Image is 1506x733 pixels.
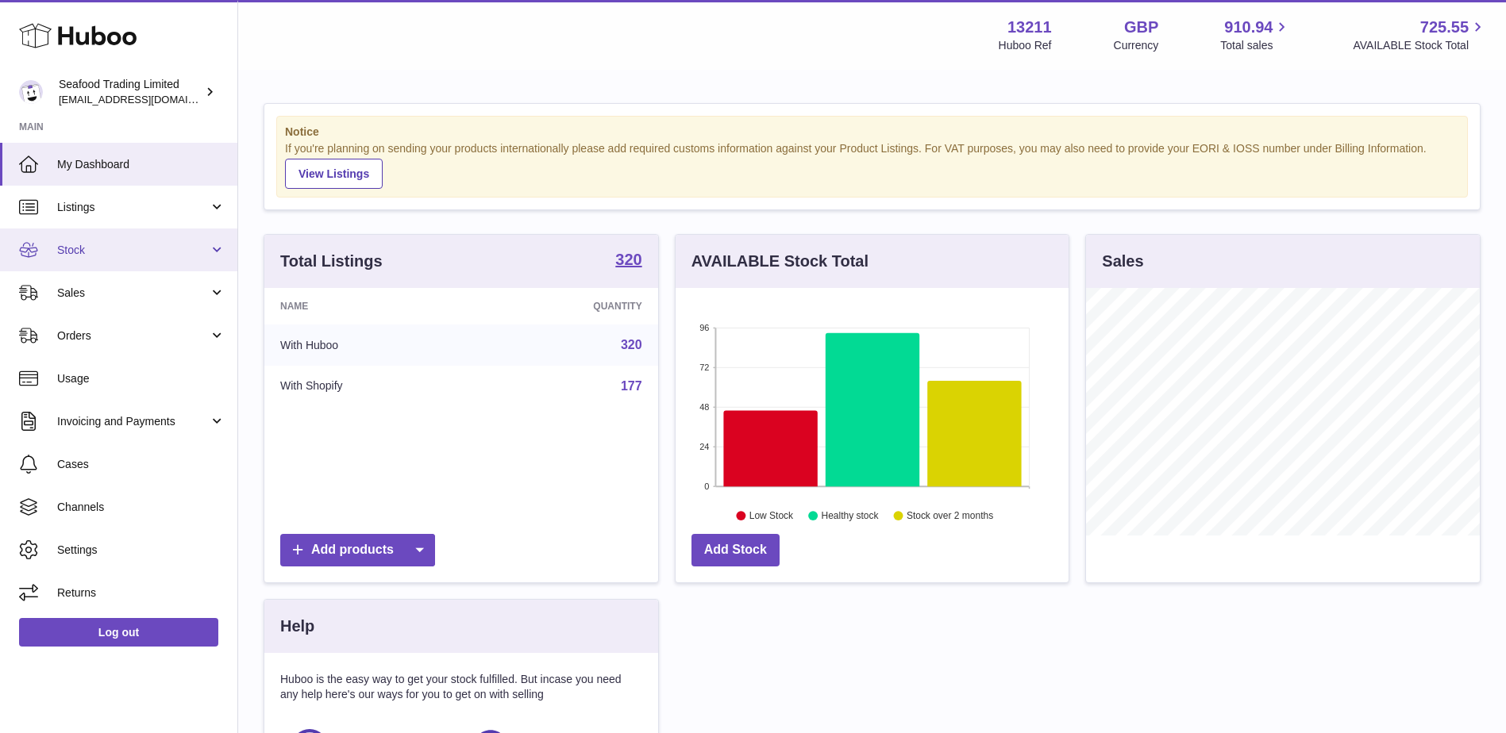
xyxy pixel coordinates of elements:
span: Invoicing and Payments [57,414,209,429]
p: Huboo is the easy way to get your stock fulfilled. But incase you need any help here's our ways f... [280,672,642,702]
text: Healthy stock [821,510,879,521]
text: 24 [699,442,709,451]
td: With Shopify [264,366,476,407]
text: 72 [699,363,709,372]
a: Log out [19,618,218,647]
strong: 13211 [1007,17,1052,38]
h3: AVAILABLE Stock Total [691,251,869,272]
span: My Dashboard [57,157,225,172]
a: 177 [621,379,642,393]
span: AVAILABLE Stock Total [1353,38,1487,53]
strong: GBP [1124,17,1158,38]
img: online@rickstein.com [19,80,43,104]
span: Channels [57,500,225,515]
span: Total sales [1220,38,1291,53]
h3: Sales [1102,251,1143,272]
span: [EMAIL_ADDRESS][DOMAIN_NAME] [59,93,233,106]
div: Currency [1114,38,1159,53]
div: If you're planning on sending your products internationally please add required customs informati... [285,141,1459,189]
h3: Help [280,616,314,637]
strong: Notice [285,125,1459,140]
span: Returns [57,585,225,601]
span: Usage [57,371,225,386]
a: 725.55 AVAILABLE Stock Total [1353,17,1487,53]
text: 96 [699,323,709,332]
span: Listings [57,200,209,215]
span: Sales [57,286,209,301]
a: Add Stock [691,534,780,566]
div: Seafood Trading Limited [59,77,202,107]
span: Orders [57,328,209,343]
span: 910.94 [1224,17,1273,38]
a: 320 [615,251,641,271]
a: 910.94 Total sales [1220,17,1291,53]
strong: 320 [615,251,641,267]
td: With Huboo [264,324,476,366]
text: 0 [704,482,709,491]
a: 320 [621,338,642,351]
span: Stock [57,243,209,258]
text: 48 [699,402,709,412]
text: Stock over 2 months [907,510,993,521]
a: View Listings [285,159,383,189]
span: 725.55 [1420,17,1469,38]
div: Huboo Ref [999,38,1052,53]
th: Quantity [476,288,657,324]
span: Cases [57,457,225,472]
a: Add products [280,534,435,566]
text: Low Stock [749,510,794,521]
h3: Total Listings [280,251,383,272]
span: Settings [57,543,225,558]
th: Name [264,288,476,324]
